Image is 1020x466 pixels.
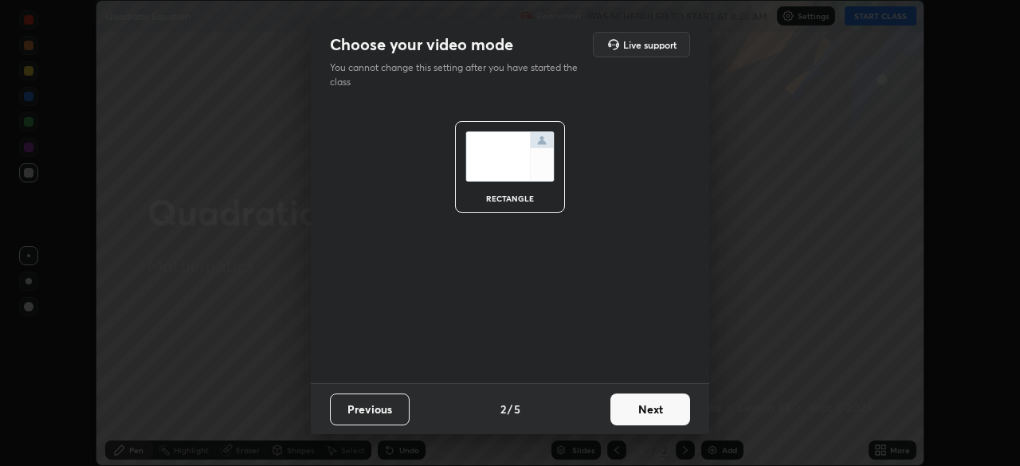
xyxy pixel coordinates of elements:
[330,34,513,55] h2: Choose your video mode
[465,131,555,182] img: normalScreenIcon.ae25ed63.svg
[610,394,690,425] button: Next
[330,394,410,425] button: Previous
[508,401,512,417] h4: /
[478,194,542,202] div: rectangle
[623,40,677,49] h5: Live support
[514,401,520,417] h4: 5
[330,61,588,89] p: You cannot change this setting after you have started the class
[500,401,506,417] h4: 2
